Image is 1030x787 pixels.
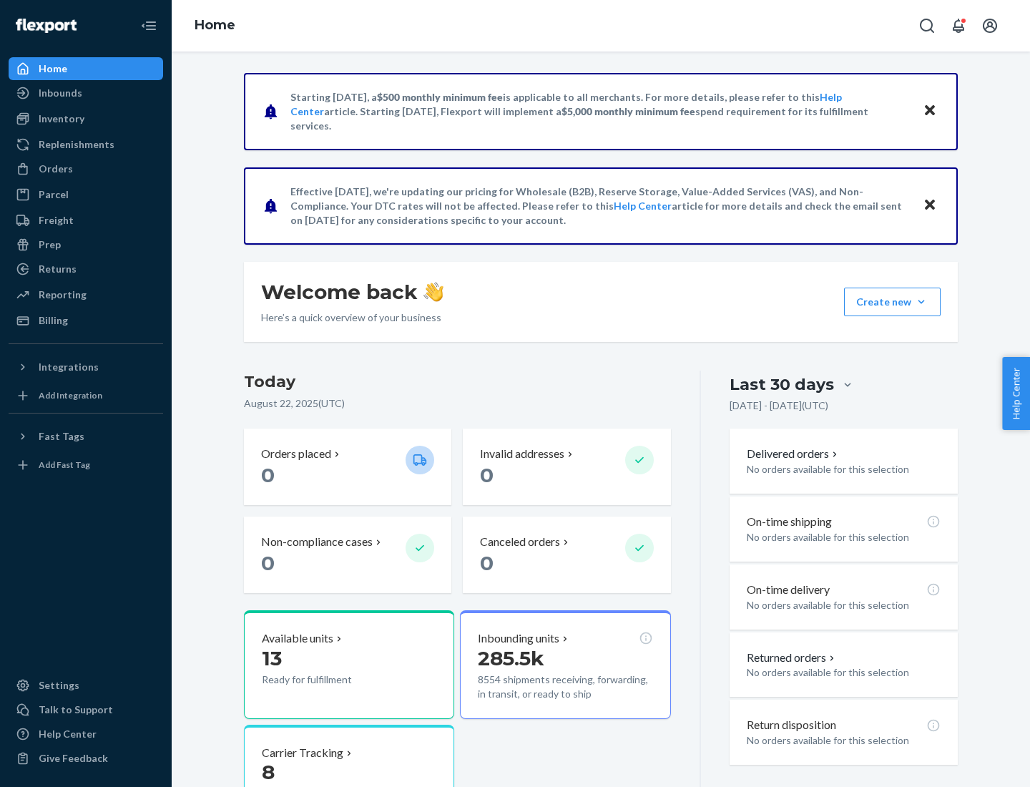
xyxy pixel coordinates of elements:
[262,630,333,647] p: Available units
[561,105,695,117] span: $5,000 monthly minimum fee
[244,429,451,505] button: Orders placed 0
[747,582,830,598] p: On-time delivery
[9,747,163,770] button: Give Feedback
[9,454,163,476] a: Add Fast Tag
[944,11,973,40] button: Open notifications
[262,745,343,761] p: Carrier Tracking
[480,534,560,550] p: Canceled orders
[730,399,828,413] p: [DATE] - [DATE] ( UTC )
[39,288,87,302] div: Reporting
[39,86,82,100] div: Inbounds
[478,646,544,670] span: 285.5k
[460,610,670,719] button: Inbounding units285.5k8554 shipments receiving, forwarding, in transit, or ready to ship
[747,650,838,666] button: Returned orders
[480,463,494,487] span: 0
[261,446,331,462] p: Orders placed
[244,517,451,593] button: Non-compliance cases 0
[262,760,275,784] span: 8
[9,82,163,104] a: Inbounds
[747,446,840,462] button: Delivered orders
[844,288,941,316] button: Create new
[9,698,163,721] a: Talk to Support
[921,101,939,122] button: Close
[730,373,834,396] div: Last 30 days
[9,258,163,280] a: Returns
[16,19,77,33] img: Flexport logo
[261,311,443,325] p: Here’s a quick overview of your business
[39,678,79,693] div: Settings
[9,425,163,448] button: Fast Tags
[39,62,67,76] div: Home
[478,673,652,701] p: 8554 shipments receiving, forwarding, in transit, or ready to ship
[244,610,454,719] button: Available units13Ready for fulfillment
[747,717,836,733] p: Return disposition
[9,309,163,332] a: Billing
[463,517,670,593] button: Canceled orders 0
[39,751,108,766] div: Give Feedback
[39,459,90,471] div: Add Fast Tag
[262,646,282,670] span: 13
[39,238,61,252] div: Prep
[39,389,102,401] div: Add Integration
[747,462,941,476] p: No orders available for this selection
[9,209,163,232] a: Freight
[39,262,77,276] div: Returns
[9,183,163,206] a: Parcel
[747,665,941,680] p: No orders available for this selection
[39,213,74,228] div: Freight
[478,630,559,647] p: Inbounding units
[913,11,941,40] button: Open Search Box
[423,282,443,302] img: hand-wave emoji
[9,674,163,697] a: Settings
[39,360,99,374] div: Integrations
[747,598,941,612] p: No orders available for this selection
[9,384,163,407] a: Add Integration
[261,279,443,305] h1: Welcome back
[261,463,275,487] span: 0
[747,514,832,530] p: On-time shipping
[39,429,84,444] div: Fast Tags
[39,313,68,328] div: Billing
[9,356,163,378] button: Integrations
[261,534,373,550] p: Non-compliance cases
[614,200,672,212] a: Help Center
[9,233,163,256] a: Prep
[976,11,1004,40] button: Open account menu
[9,157,163,180] a: Orders
[921,195,939,216] button: Close
[290,90,909,133] p: Starting [DATE], a is applicable to all merchants. For more details, please refer to this article...
[290,185,909,228] p: Effective [DATE], we're updating our pricing for Wholesale (B2B), Reserve Storage, Value-Added Se...
[39,162,73,176] div: Orders
[262,673,394,687] p: Ready for fulfillment
[134,11,163,40] button: Close Navigation
[747,733,941,748] p: No orders available for this selection
[1002,357,1030,430] button: Help Center
[9,723,163,746] a: Help Center
[480,551,494,575] span: 0
[195,17,235,33] a: Home
[9,133,163,156] a: Replenishments
[9,283,163,306] a: Reporting
[39,112,84,126] div: Inventory
[9,57,163,80] a: Home
[480,446,564,462] p: Invalid addresses
[244,396,671,411] p: August 22, 2025 ( UTC )
[377,91,503,103] span: $500 monthly minimum fee
[261,551,275,575] span: 0
[183,5,247,47] ol: breadcrumbs
[9,107,163,130] a: Inventory
[244,371,671,393] h3: Today
[39,727,97,741] div: Help Center
[39,187,69,202] div: Parcel
[39,137,114,152] div: Replenishments
[39,703,113,717] div: Talk to Support
[747,530,941,544] p: No orders available for this selection
[463,429,670,505] button: Invalid addresses 0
